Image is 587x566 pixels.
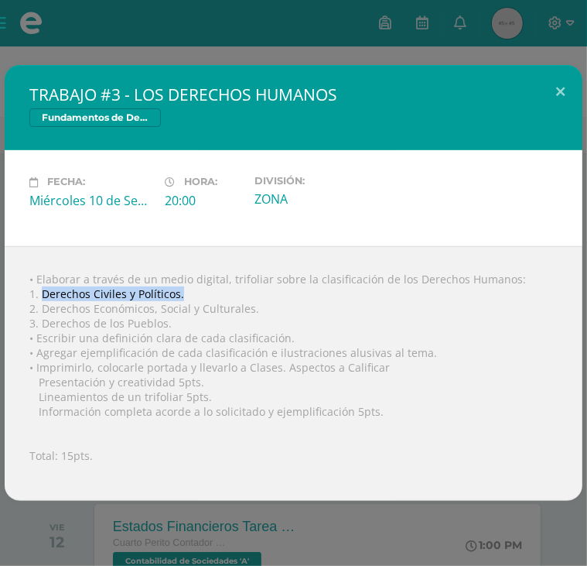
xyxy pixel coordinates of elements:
[47,177,85,188] span: Fecha:
[165,192,243,209] div: 20:00
[29,192,152,209] div: Miércoles 10 de Septiembre
[29,108,161,127] span: Fundamentos de Derecho
[5,246,582,501] div: • Elaborar a través de un medio digital, trifoliar sobre la clasificación de los Derechos Humanos...
[254,190,377,208] div: ZONA
[184,177,217,188] span: Hora:
[254,175,377,187] label: División:
[538,65,582,118] button: Close (Esc)
[29,84,558,105] h2: TRABAJO #3 - LOS DERECHOS HUMANOS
